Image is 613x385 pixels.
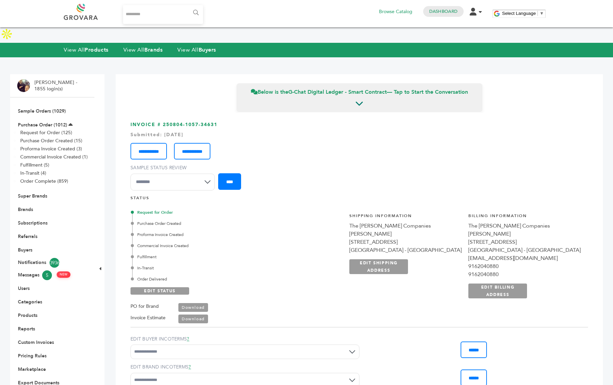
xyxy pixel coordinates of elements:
[178,315,208,323] a: Download
[349,222,462,230] div: The [PERSON_NAME] Companies
[468,246,581,254] div: [GEOGRAPHIC_DATA] - [GEOGRAPHIC_DATA]
[18,339,54,346] a: Custom Invoices
[468,262,581,270] div: 9162040880
[349,213,462,222] h4: Shipping Information
[349,259,408,274] a: EDIT SHIPPING ADDRESS
[18,353,47,359] a: Pricing Rules
[132,243,291,249] div: Commercial Invoice Created
[20,162,49,168] a: Fulfillment (5)
[132,254,291,260] div: Fulfillment
[468,213,581,222] h4: Billing Information
[18,270,87,280] a: Messages5 NEW
[18,247,32,253] a: Buyers
[130,195,588,204] h4: STATUS
[502,11,536,16] span: Select Language
[349,246,462,254] div: [GEOGRAPHIC_DATA] - [GEOGRAPHIC_DATA]
[20,154,88,160] a: Commercial Invoice Created (1)
[379,8,412,16] a: Browse Catalog
[20,138,82,144] a: Purchase Order Created (15)
[187,336,189,342] a: ?
[130,287,189,295] a: EDIT STATUS
[42,270,52,280] span: 5
[123,46,163,54] a: View AllBrands
[20,178,68,184] a: Order Complete (859)
[132,276,291,282] div: Order Delivered
[50,258,59,268] span: 3936
[199,46,216,54] strong: Buyers
[20,146,82,152] a: Proforma Invoice Created (3)
[18,285,30,292] a: Users
[132,265,291,271] div: In-Transit
[20,129,72,136] a: Request for Order (125)
[123,5,203,24] input: Search...
[132,220,291,227] div: Purchase Order Created
[18,312,37,319] a: Products
[288,88,387,96] strong: G-Chat Digital Ledger - Smart Contract
[468,254,581,262] div: [EMAIL_ADDRESS][DOMAIN_NAME]
[130,364,359,371] label: EDIT BRAND INCOTERMS
[144,46,163,54] strong: Brands
[178,303,208,312] a: Download
[18,206,33,213] a: Brands
[468,238,581,246] div: [STREET_ADDRESS]
[502,11,544,16] a: Select Language​
[18,220,48,226] a: Subscriptions
[468,230,581,238] div: [PERSON_NAME]
[468,270,581,278] div: 9162040880
[34,79,79,92] li: [PERSON_NAME] - 1855 login(s)
[177,46,216,54] a: View AllBuyers
[132,209,291,215] div: Request for Order
[468,222,581,230] div: The [PERSON_NAME] Companies
[130,165,218,171] label: Sample Status Review
[18,299,42,305] a: Categories
[130,131,588,138] div: Submitted: [DATE]
[130,336,359,343] label: EDIT BUYER INCOTERMS
[349,230,462,238] div: [PERSON_NAME]
[18,366,46,373] a: Marketplace
[18,193,47,199] a: Super Brands
[130,314,166,322] label: Invoice Estimate
[349,238,462,246] div: [STREET_ADDRESS]
[85,46,108,54] strong: Products
[18,233,37,240] a: Referrals
[429,8,458,14] a: Dashboard
[130,302,159,310] label: PO for Brand
[132,232,291,238] div: Proforma Invoice Created
[18,108,66,114] a: Sample Orders (1029)
[18,326,35,332] a: Reports
[130,121,588,195] h3: INVOICE # 250804-1057-34631
[64,46,109,54] a: View AllProducts
[188,364,191,370] a: ?
[57,271,70,278] span: NEW
[251,88,468,96] span: Below is the — Tap to Start the Conversation
[20,170,46,176] a: In-Transit (4)
[18,258,87,268] a: Notifications3936
[539,11,544,16] span: ▼
[18,122,67,128] a: Purchase Order (1012)
[468,284,527,298] a: EDIT BILLING ADDRESS
[537,11,538,16] span: ​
